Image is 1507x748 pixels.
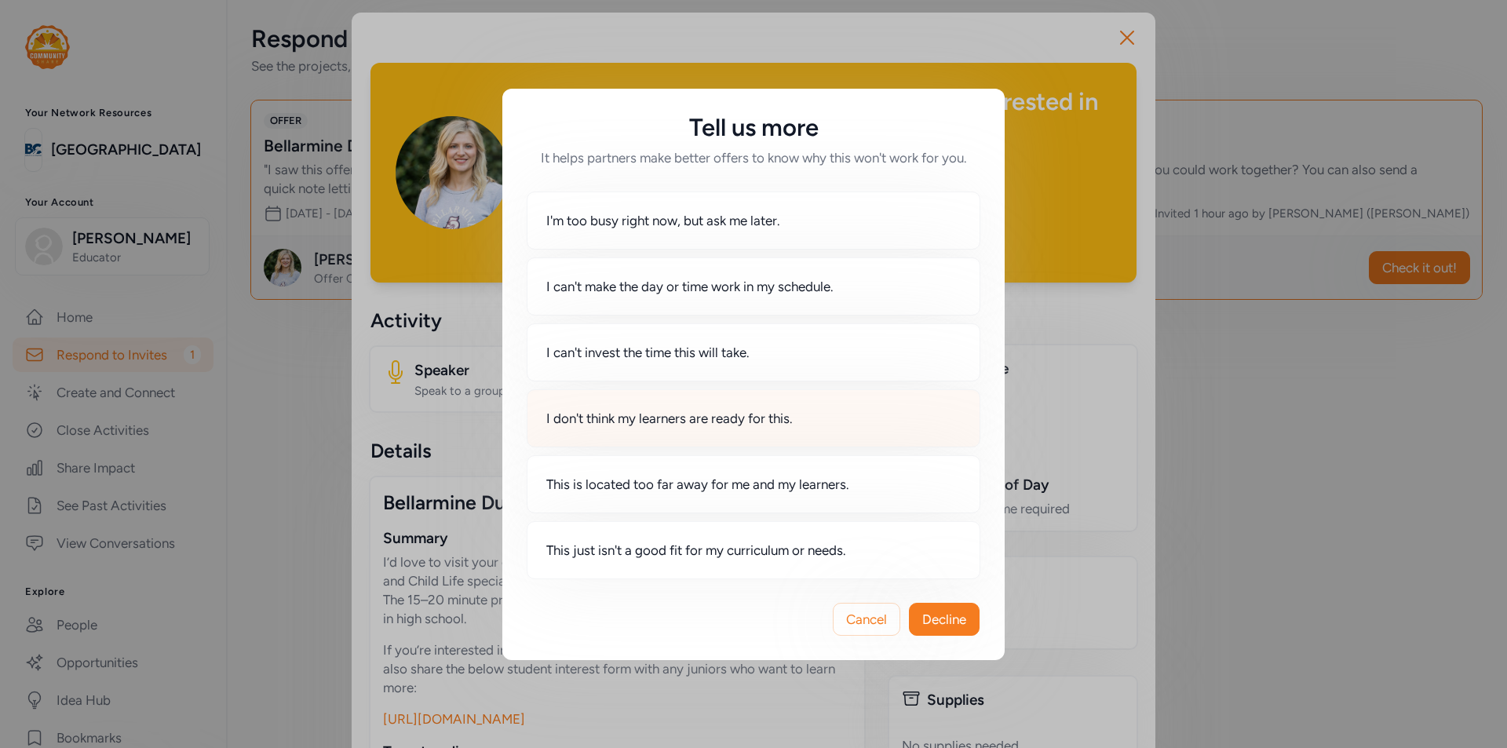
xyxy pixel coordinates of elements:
h6: It helps partners make better offers to know why this won't work for you. [527,148,980,167]
span: I can't invest the time this will take. [546,343,750,362]
span: I'm too busy right now, but ask me later. [546,211,780,230]
span: Decline [922,610,966,629]
button: Decline [909,603,980,636]
span: I can't make the day or time work in my schedule. [546,277,834,296]
span: This is located too far away for me and my learners. [546,475,849,494]
span: I don't think my learners are ready for this. [546,409,793,428]
span: Cancel [846,610,887,629]
h5: Tell us more [527,114,980,142]
span: This just isn't a good fit for my curriculum or needs. [546,541,846,560]
button: Cancel [833,603,900,636]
